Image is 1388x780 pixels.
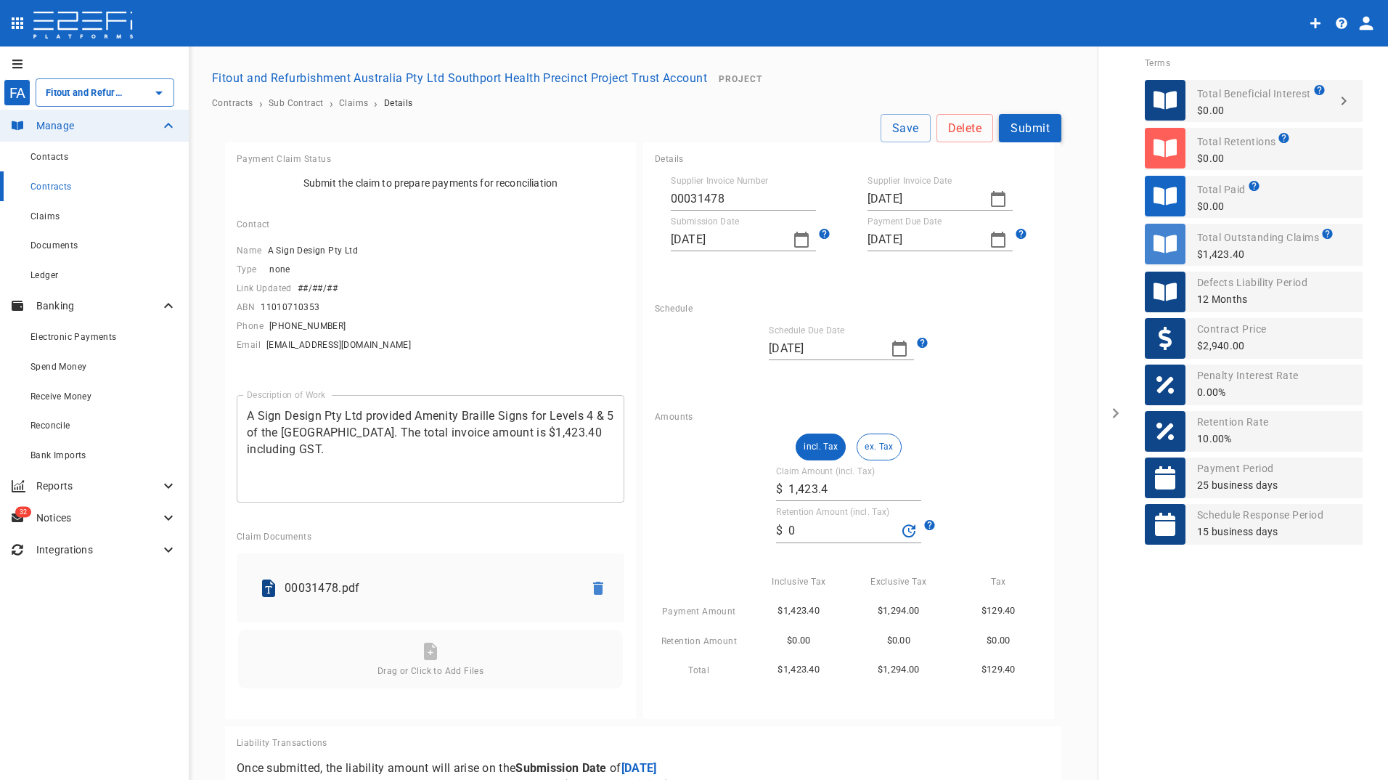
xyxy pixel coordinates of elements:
[854,661,943,678] p: $1,294.00
[1197,323,1267,335] span: Contract Price
[266,340,411,350] span: [EMAIL_ADDRESS][DOMAIN_NAME]
[212,98,1365,108] nav: breadcrumb
[30,332,117,342] span: Electronic Payments
[374,102,377,105] li: ›
[268,245,358,256] span: A Sign Design Pty Ltd
[1197,198,1260,215] p: $0.00
[769,324,844,336] label: Schedule Due Date
[36,511,160,525] p: Notices
[991,577,1005,587] span: Tax
[661,636,737,646] span: Retention Amount
[776,505,890,518] label: Retention Amount (incl. Tax)
[237,321,264,331] span: Phone
[4,79,30,106] div: FA
[237,264,257,275] span: Type
[671,216,739,228] label: Submission Date
[1197,463,1274,474] span: Payment Period
[1197,338,1267,354] p: $2,940.00
[1197,431,1269,447] p: 10.00%
[1197,246,1334,263] p: $1,423.40
[671,175,768,187] label: Supplier Invoice Number
[755,661,844,678] p: $1,423.40
[1197,509,1323,521] span: Schedule Response Period
[776,465,875,477] label: Claim Amount (incl. Tax)
[1197,150,1290,167] p: $0.00
[772,577,825,587] span: Inclusive Tax
[292,279,343,298] button: ##/##/##
[955,661,1043,678] p: $129.40
[149,83,169,103] button: Open
[261,336,417,354] button: [EMAIL_ADDRESS][DOMAIN_NAME]
[857,434,901,460] button: ex. Tax
[30,421,70,431] span: Reconcile
[30,152,68,162] span: Contacts
[776,481,783,497] p: $
[237,302,255,312] span: ABN
[30,391,91,402] span: Receive Money
[854,632,943,649] p: $0.00
[212,98,253,108] a: Contracts
[377,666,483,676] span: Drag or Click to Add Files
[1197,291,1307,308] p: 12 Months
[257,260,303,279] button: none
[854,602,943,619] p: $1,294.00
[1197,384,1299,401] p: 0.00%
[298,283,338,293] span: ##/##/##
[237,738,327,748] span: Liability Transactions
[269,264,290,275] span: none
[1197,477,1278,494] p: 25 business days
[237,532,311,542] span: Claim Documents
[15,507,31,518] span: 32
[264,317,352,336] button: [PHONE_NUMBER]
[255,298,325,317] button: 11010710353
[1197,524,1323,540] p: 15 business days
[867,175,952,187] label: Supplier Invoice Date
[999,114,1061,142] button: Submit
[384,98,413,108] a: Details
[897,519,921,543] button: Recalculate Retention Amount
[36,479,160,493] p: Reports
[237,628,624,690] div: Drag or Click to Add Files
[1197,416,1269,428] span: Retention Rate
[662,606,736,617] span: Payment Amount
[655,304,693,314] span: Schedule
[30,182,72,192] span: Contracts
[655,412,693,422] span: Amounts
[1197,184,1246,195] span: Total Paid
[237,340,261,350] span: Email
[237,154,331,164] span: Payment Claim Status
[30,211,60,222] span: Claims
[955,632,1043,649] p: $0.00
[755,632,844,649] p: $0.00
[30,270,58,280] span: Ledger
[1197,277,1307,288] span: Defects Liability Period
[719,74,762,84] span: Project
[1197,370,1299,381] span: Penalty Interest Rate
[248,571,584,605] div: 00031478.pdf
[269,321,346,331] span: [PHONE_NUMBER]
[339,98,368,108] a: Claims
[262,241,364,260] button: A Sign Design Pty Ltd
[36,118,160,133] p: Manage
[261,302,319,312] span: 11010710353
[755,602,844,619] p: $1,423.40
[237,283,292,293] span: Link Updated
[237,760,1050,776] p: Once submitted, the liability amount will arise on the of
[870,577,926,587] span: Exclusive Tax
[776,522,783,539] p: $
[285,580,572,596] p: 00031478.pdf
[330,102,333,105] li: ›
[1098,46,1133,780] button: open drawer
[30,362,86,372] span: Spend Money
[269,98,324,108] a: Sub Contract
[237,219,270,229] span: Contact
[206,64,713,92] button: Fitout and Refurbishment Australia Pty Ltd Southport Health Precinct Project Trust Account
[247,389,326,401] label: Description of Work
[515,761,607,775] span: Submission Date
[955,602,1043,619] p: $129.40
[1197,102,1326,119] p: $0.00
